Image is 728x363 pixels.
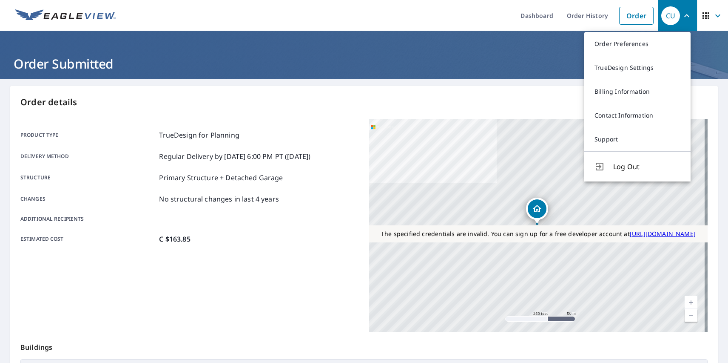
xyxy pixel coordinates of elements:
[159,234,190,244] p: C $163.85
[613,161,680,172] span: Log Out
[584,80,691,104] a: Billing Information
[20,332,708,359] p: Buildings
[630,230,696,238] a: [URL][DOMAIN_NAME]
[369,225,708,242] div: The specified credentials are invalid. You can sign up for a free developer account at http://www...
[159,130,239,140] p: TrueDesign for Planning
[584,151,691,181] button: Log Out
[20,151,156,161] p: Delivery method
[20,96,708,109] p: Order details
[619,7,654,25] a: Order
[159,151,310,161] p: Regular Delivery by [DATE] 6:00 PM PT ([DATE])
[159,173,283,183] p: Primary Structure + Detached Garage
[685,296,697,309] a: Current Level 17, Zoom In
[526,198,548,224] div: Dropped pin, building 1, Residential property, 6100 BROADWAY BURNABY BC V5B2Y2
[10,55,718,72] h1: Order Submitted
[20,234,156,244] p: Estimated cost
[15,9,116,22] img: EV Logo
[584,56,691,80] a: TrueDesign Settings
[584,104,691,127] a: Contact Information
[20,173,156,183] p: Structure
[20,194,156,204] p: Changes
[661,6,680,25] div: CU
[369,225,708,242] div: The specified credentials are invalid. You can sign up for a free developer account at
[584,127,691,151] a: Support
[685,309,697,322] a: Current Level 17, Zoom Out
[584,32,691,56] a: Order Preferences
[20,130,156,140] p: Product type
[20,215,156,223] p: Additional recipients
[159,194,279,204] p: No structural changes in last 4 years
